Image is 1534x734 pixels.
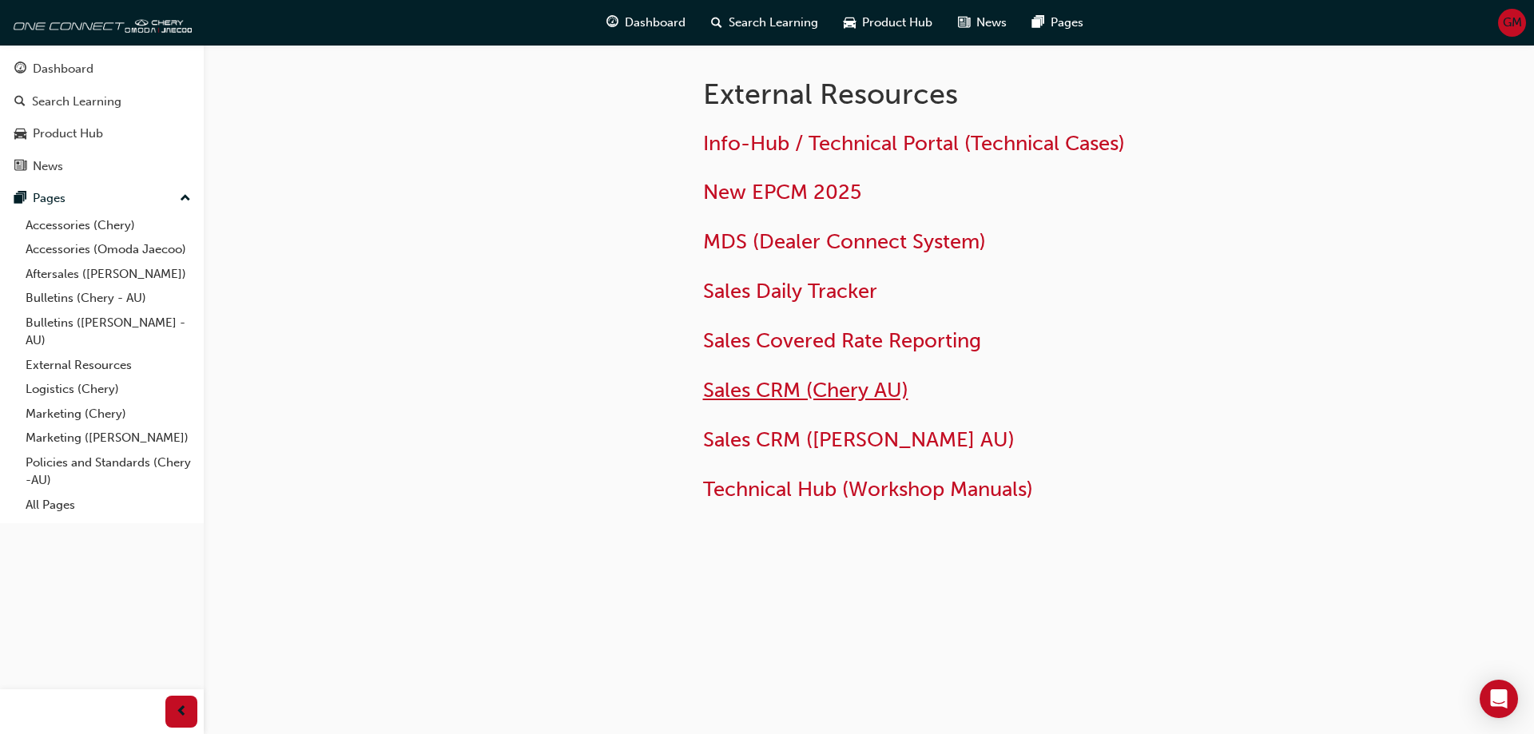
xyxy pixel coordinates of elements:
a: Aftersales ([PERSON_NAME]) [19,262,197,287]
a: Sales CRM (Chery AU) [703,378,908,403]
a: New EPCM 2025 [703,180,861,204]
a: Marketing ([PERSON_NAME]) [19,426,197,450]
a: Sales Daily Tracker [703,279,877,304]
span: guage-icon [14,62,26,77]
a: Product Hub [6,119,197,149]
div: News [33,157,63,176]
span: prev-icon [176,702,188,722]
span: car-icon [14,127,26,141]
div: Search Learning [32,93,121,111]
a: Info-Hub / Technical Portal (Technical Cases) [703,131,1125,156]
a: news-iconNews [945,6,1019,39]
a: Accessories (Chery) [19,213,197,238]
a: Bulletins (Chery - AU) [19,286,197,311]
div: Dashboard [33,60,93,78]
a: Bulletins ([PERSON_NAME] - AU) [19,311,197,353]
span: Search Learning [729,14,818,32]
span: car-icon [844,13,856,33]
button: Pages [6,184,197,213]
a: News [6,152,197,181]
div: Open Intercom Messenger [1480,680,1518,718]
button: DashboardSearch LearningProduct HubNews [6,51,197,184]
a: Search Learning [6,87,197,117]
span: pages-icon [1032,13,1044,33]
span: Pages [1051,14,1083,32]
span: guage-icon [606,13,618,33]
span: search-icon [711,13,722,33]
button: GM [1498,9,1526,37]
span: news-icon [14,160,26,174]
a: Accessories (Omoda Jaecoo) [19,237,197,262]
span: Dashboard [625,14,686,32]
a: Policies and Standards (Chery -AU) [19,450,197,493]
span: News [976,14,1007,32]
span: GM [1503,14,1522,32]
a: search-iconSearch Learning [698,6,831,39]
a: car-iconProduct Hub [831,6,945,39]
a: Logistics (Chery) [19,377,197,402]
span: search-icon [14,95,26,109]
h1: External Resources [703,77,1227,112]
img: oneconnect [8,6,192,38]
a: External Resources [19,353,197,378]
a: pages-iconPages [1019,6,1096,39]
span: up-icon [180,188,191,209]
span: Product Hub [862,14,932,32]
a: All Pages [19,493,197,518]
a: Dashboard [6,54,197,84]
span: pages-icon [14,192,26,206]
a: Technical Hub (Workshop Manuals) [703,477,1033,502]
div: Product Hub [33,125,103,143]
a: Marketing (Chery) [19,402,197,427]
a: Sales CRM ([PERSON_NAME] AU) [703,427,1015,452]
div: Pages [33,189,66,208]
a: MDS (Dealer Connect System) [703,229,986,254]
a: guage-iconDashboard [594,6,698,39]
a: Sales Covered Rate Reporting [703,328,981,353]
span: news-icon [958,13,970,33]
